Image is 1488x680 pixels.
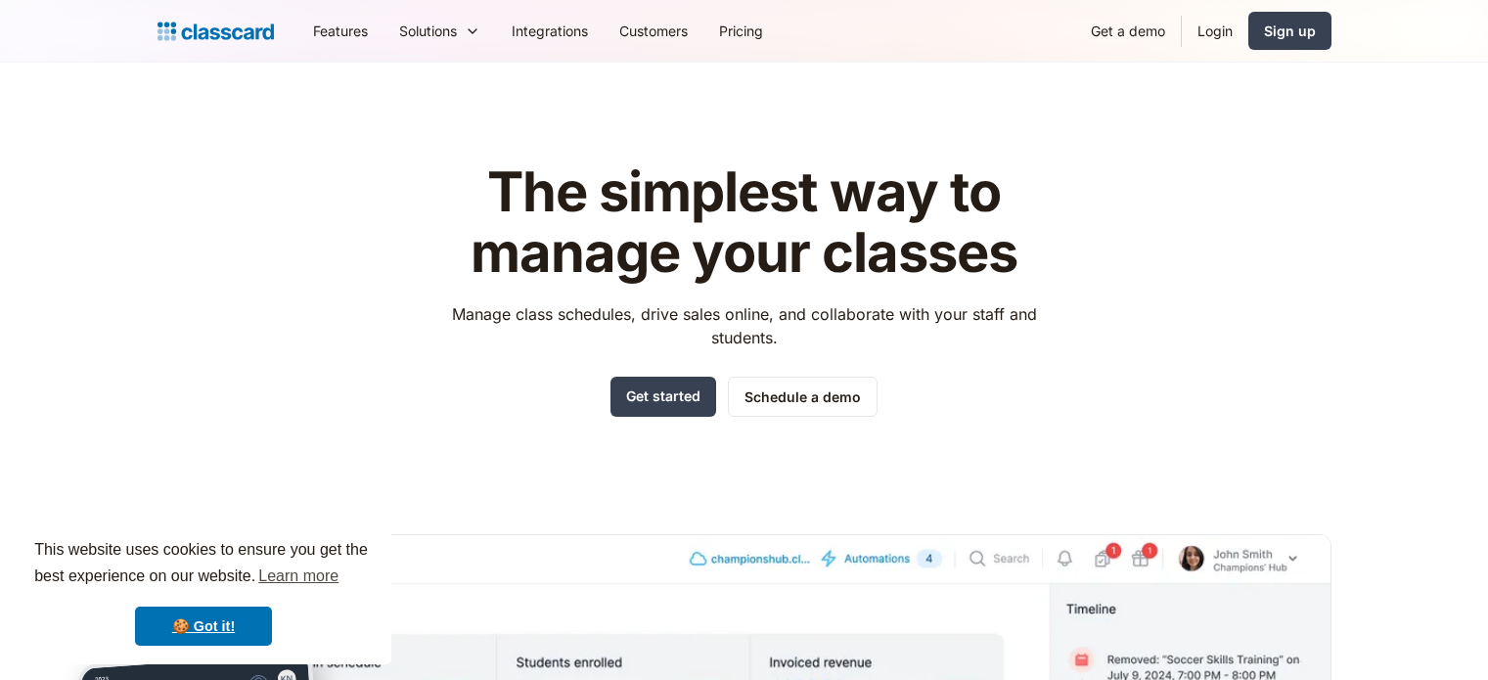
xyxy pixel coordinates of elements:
[1264,21,1316,41] div: Sign up
[604,9,703,53] a: Customers
[399,21,457,41] div: Solutions
[496,9,604,53] a: Integrations
[135,607,272,646] a: dismiss cookie message
[297,9,383,53] a: Features
[1075,9,1181,53] a: Get a demo
[383,9,496,53] div: Solutions
[433,302,1055,349] p: Manage class schedules, drive sales online, and collaborate with your staff and students.
[1182,9,1248,53] a: Login
[610,377,716,417] a: Get started
[158,18,274,45] a: home
[433,162,1055,283] h1: The simplest way to manage your classes
[728,377,878,417] a: Schedule a demo
[1248,12,1331,50] a: Sign up
[16,520,391,664] div: cookieconsent
[34,538,373,591] span: This website uses cookies to ensure you get the best experience on our website.
[703,9,779,53] a: Pricing
[255,562,341,591] a: learn more about cookies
